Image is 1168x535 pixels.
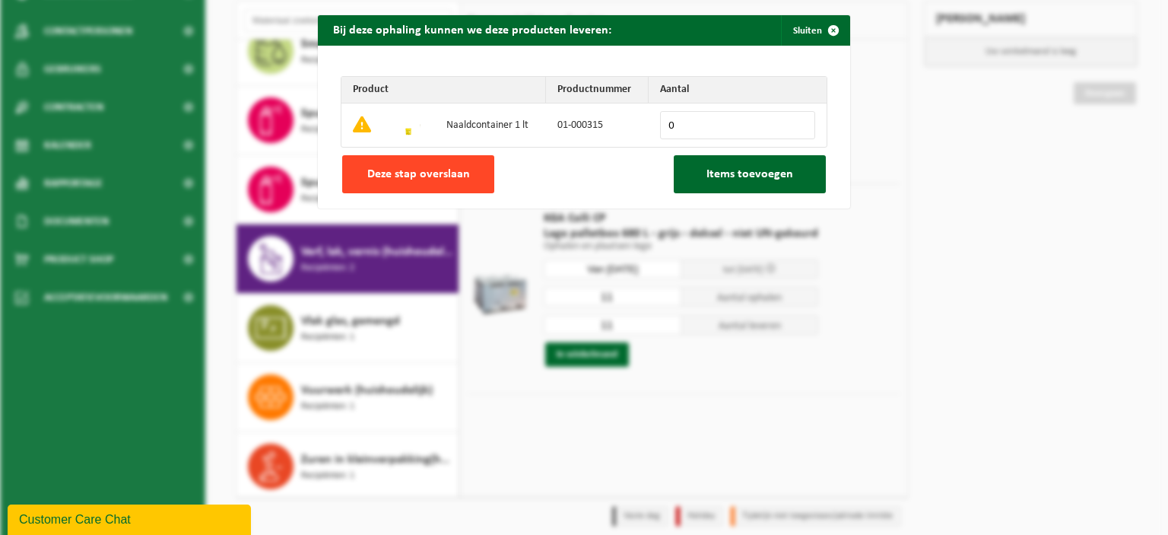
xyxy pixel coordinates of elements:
[649,77,827,103] th: Aantal
[435,103,546,147] td: Naaldcontainer 1 lt
[318,15,627,44] h2: Bij deze ophaling kunnen we deze producten leveren:
[546,103,649,147] td: 01-000315
[674,155,826,193] button: Items toevoegen
[396,112,421,136] img: 01-000315
[706,168,793,180] span: Items toevoegen
[341,77,546,103] th: Product
[546,77,649,103] th: Productnummer
[367,168,470,180] span: Deze stap overslaan
[342,155,494,193] button: Deze stap overslaan
[781,15,849,46] button: Sluiten
[8,502,254,535] iframe: chat widget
